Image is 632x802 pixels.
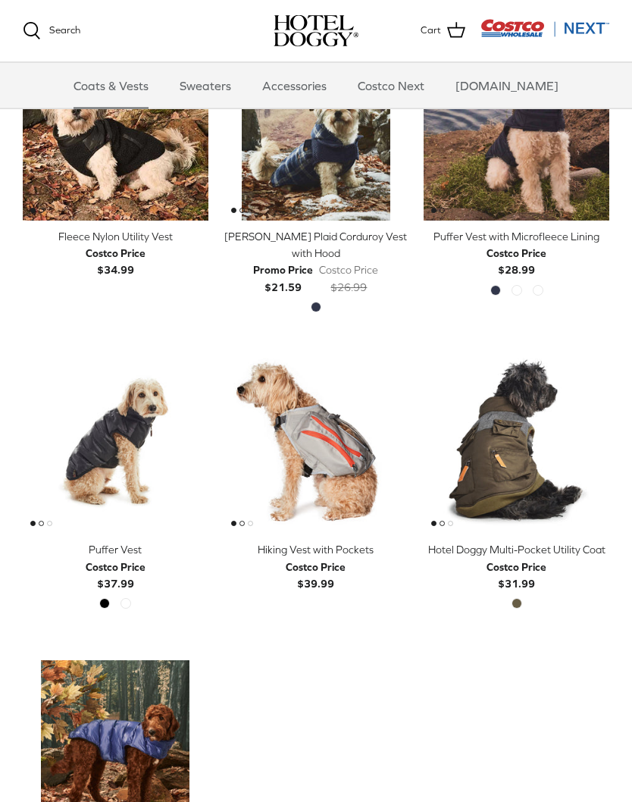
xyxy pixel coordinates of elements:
a: Hotel Doggy Multi-Pocket Utility Coat Costco Price$31.99 [424,542,609,593]
div: Costco Price [487,246,546,262]
div: Puffer Vest [23,542,208,559]
div: Fleece Nylon Utility Vest [23,229,208,246]
div: Promo Price [253,262,313,279]
div: [PERSON_NAME] Plaid Corduroy Vest with Hood [224,229,409,263]
a: Hiking Vest with Pockets [224,349,409,534]
a: Hotel Doggy Multi-Pocket Utility Coat [424,349,609,534]
div: Costco Price [86,559,145,576]
div: Costco Price [319,262,378,279]
a: Puffer Vest Costco Price$37.99 [23,542,208,593]
b: $21.59 [253,262,313,293]
b: $28.99 [487,246,546,277]
b: $37.99 [86,559,145,591]
a: Hiking Vest with Pockets Costco Price$39.99 [224,542,409,593]
a: [PERSON_NAME] Plaid Corduroy Vest with Hood Promo Price$21.59 Costco Price$26.99 [224,229,409,297]
a: Puffer Vest with Microfleece Lining Costco Price$28.99 [424,229,609,280]
a: Cart [421,21,465,41]
a: Fleece Nylon Utility Vest Costco Price$34.99 [23,229,208,280]
b: $34.99 [86,246,145,277]
span: Search [49,24,80,36]
div: Costco Price [487,559,546,576]
a: Melton Plaid Corduroy Vest with Hood [224,36,409,221]
div: Costco Price [286,559,346,576]
div: Hiking Vest with Pockets [224,542,409,559]
a: Fleece Nylon Utility Vest [23,36,208,221]
b: $39.99 [286,559,346,591]
b: $31.99 [487,559,546,591]
img: hoteldoggycom [274,15,358,47]
a: Sweaters [166,63,245,108]
a: Puffer Vest with Microfleece Lining [424,36,609,221]
a: Coats & Vests [60,63,162,108]
a: Accessories [249,63,340,108]
a: [DOMAIN_NAME] [442,63,572,108]
img: Costco Next [480,19,609,38]
div: Hotel Doggy Multi-Pocket Utility Coat [424,542,609,559]
a: Costco Next [344,63,438,108]
span: Cart [421,23,441,39]
a: Search [23,22,80,40]
div: Costco Price [86,246,145,262]
a: Puffer Vest [23,349,208,534]
a: hoteldoggy.com hoteldoggycom [274,15,358,47]
a: Visit Costco Next [480,29,609,40]
s: $26.99 [330,282,367,294]
div: Puffer Vest with Microfleece Lining [424,229,609,246]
